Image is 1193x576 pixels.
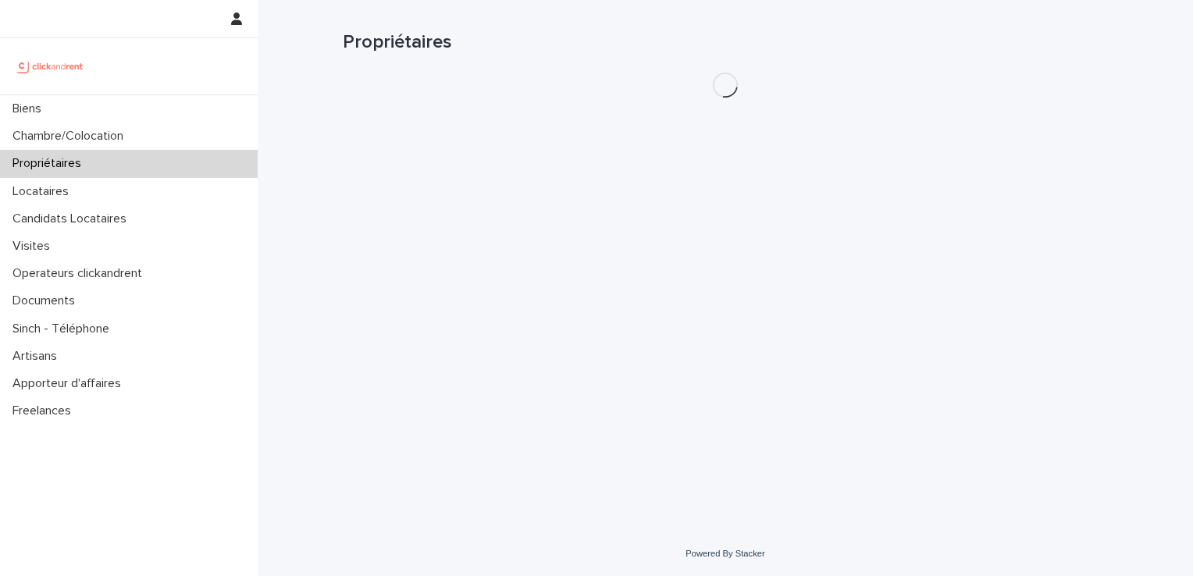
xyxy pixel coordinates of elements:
[6,404,84,418] p: Freelances
[12,51,88,82] img: UCB0brd3T0yccxBKYDjQ
[6,239,62,254] p: Visites
[6,101,54,116] p: Biens
[6,184,81,199] p: Locataires
[6,156,94,171] p: Propriétaires
[6,349,69,364] p: Artisans
[343,31,1108,54] h1: Propriétaires
[6,212,139,226] p: Candidats Locataires
[6,129,136,144] p: Chambre/Colocation
[6,322,122,336] p: Sinch - Téléphone
[6,293,87,308] p: Documents
[6,376,134,391] p: Apporteur d'affaires
[6,266,155,281] p: Operateurs clickandrent
[686,549,764,558] a: Powered By Stacker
